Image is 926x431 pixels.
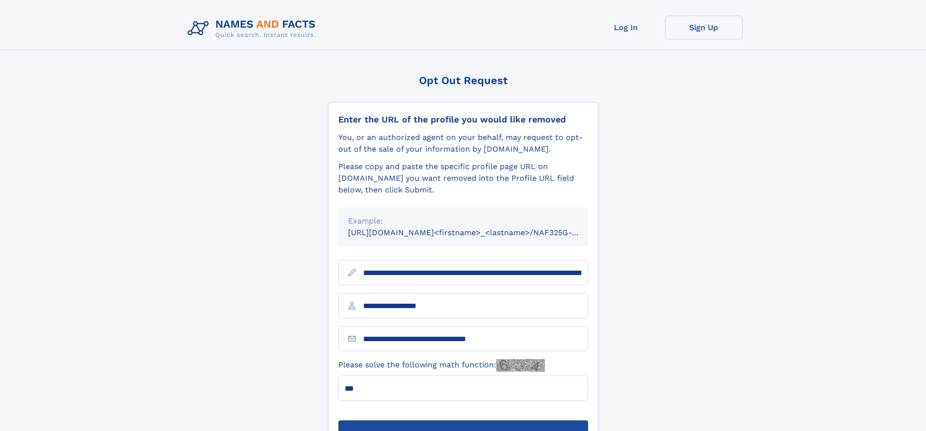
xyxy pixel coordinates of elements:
[184,16,324,42] img: Logo Names and Facts
[338,161,588,196] div: Please copy and paste the specific profile page URL on [DOMAIN_NAME] you want removed into the Pr...
[587,16,665,39] a: Log In
[338,359,545,372] label: Please solve the following math function:
[665,16,743,39] a: Sign Up
[338,132,588,155] div: You, or an authorized agent on your behalf, may request to opt-out of the sale of your informatio...
[348,228,607,237] small: [URL][DOMAIN_NAME]<firstname>_<lastname>/NAF325G-xxxxxxxx
[348,215,578,227] div: Example:
[338,114,588,125] div: Enter the URL of the profile you would like removed
[328,74,598,86] div: Opt Out Request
